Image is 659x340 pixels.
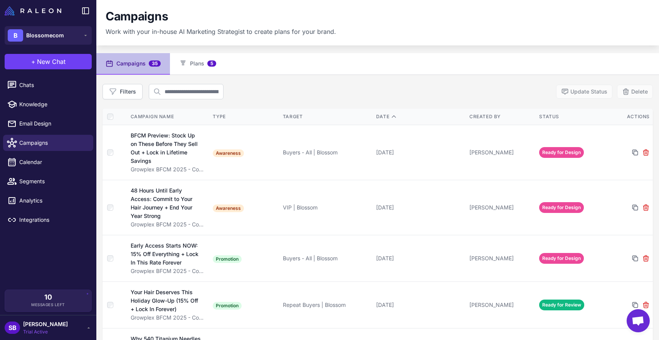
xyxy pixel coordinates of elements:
button: Plans5 [170,53,225,75]
a: Segments [3,173,93,189]
button: Update Status [556,85,612,99]
div: 48 Hours Until Early Access: Commit to Your Hair Journey + End Your Year Strong [131,186,202,220]
div: [PERSON_NAME] [469,301,533,309]
span: Promotion [213,302,242,310]
img: Raleon Logo [5,6,61,15]
span: Awareness [213,149,244,157]
h1: Campaigns [106,9,168,24]
span: Awareness [213,204,244,212]
button: +New Chat [5,54,92,69]
span: [PERSON_NAME] [23,320,68,328]
button: BBlossomecom [5,26,92,45]
span: Messages Left [31,302,65,308]
div: Type [213,113,277,120]
div: [PERSON_NAME] [469,148,533,157]
span: 35 [149,60,161,67]
span: Trial Active [23,328,68,335]
a: Chats [3,77,93,93]
div: SB [5,322,20,334]
div: Buyers - All | Blossom [283,254,370,263]
div: [DATE] [376,148,463,157]
span: Blossomecom [26,31,64,40]
div: [PERSON_NAME] [469,203,533,212]
div: Campaign Name [131,113,205,120]
span: 10 [44,294,52,301]
a: Email Design [3,116,93,132]
div: [DATE] [376,254,463,263]
div: B [8,29,23,42]
a: Campaigns [3,135,93,151]
div: Growplex BFCM 2025 - Commitment & Confidence Focus [131,165,205,174]
div: [DATE] [376,301,463,309]
span: Ready for Design [539,202,584,213]
div: Buyers - All | Blossom [283,148,370,157]
div: Status [539,113,603,120]
span: New Chat [37,57,66,66]
span: Calendar [19,158,87,166]
span: Ready for Review [539,300,584,310]
div: Target [283,113,370,120]
p: Work with your in-house AI Marketing Strategist to create plans for your brand. [106,27,336,36]
a: Analytics [3,193,93,209]
div: [PERSON_NAME] [469,254,533,263]
div: Growplex BFCM 2025 - Commitment & Confidence Focus [131,267,205,275]
div: Early Access Starts NOW: 15% Off Everything + Lock In This Rate Forever [131,241,202,267]
button: Filters [103,84,143,99]
button: Delete [617,85,653,99]
div: Date [376,113,463,120]
div: Created By [469,113,533,120]
span: Promotion [213,255,242,263]
span: Chats [19,81,87,89]
span: Analytics [19,196,87,205]
div: Your Hair Deserves This Holiday Glow-Up (15% Off + Lock In Forever) [131,288,201,313]
a: Raleon Logo [5,6,64,15]
span: 5 [207,60,216,67]
a: Calendar [3,154,93,170]
span: Email Design [19,119,87,128]
span: Integrations [19,216,87,224]
span: + [31,57,35,66]
div: [DATE] [376,203,463,212]
span: Ready for Design [539,147,584,158]
span: Campaigns [19,139,87,147]
div: Growplex BFCM 2025 - Commitment & Confidence Focus [131,220,205,229]
a: Integrations [3,212,93,228]
span: Segments [19,177,87,186]
a: Knowledge [3,96,93,112]
span: Ready for Design [539,253,584,264]
div: Growplex BFCM 2025 - Commitment & Confidence Focus [131,313,205,322]
div: VIP | Blossom [283,203,370,212]
span: Knowledge [19,100,87,109]
th: Actions [606,109,653,125]
div: BFCM Preview: Stock Up on These Before They Sell Out + Lock in Lifetime Savings [131,131,202,165]
div: Open chat [627,309,650,332]
div: Repeat Buyers | Blossom [283,301,370,309]
button: Campaigns35 [96,53,170,75]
